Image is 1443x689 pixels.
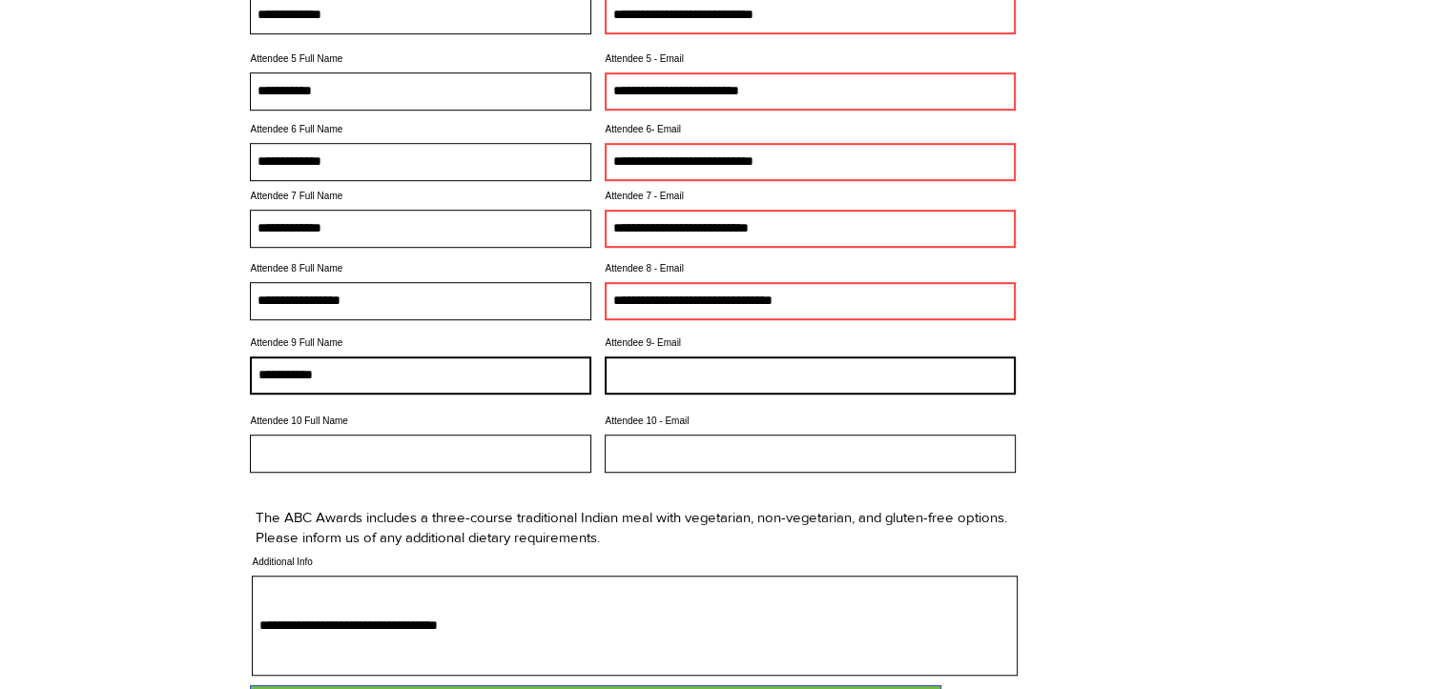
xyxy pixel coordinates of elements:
label: Attendee 7 Full Name [250,192,591,201]
p: The ABC Awards includes a three-course traditional Indian meal with vegetarian, non-vegetarian, a... [256,507,1011,547]
label: Attendee 6 Full Name [250,125,591,134]
label: Attendee 7 - Email [605,192,1016,201]
label: Attendee 6- Email [605,125,1016,134]
label: Attendee 8 Full Name [250,264,591,274]
label: Attendee 10 - Email [605,416,1016,426]
label: Attendee 9 Full Name [250,338,591,348]
label: Attendee 5 - Email [605,54,1016,64]
label: Additional Info [252,557,1018,567]
label: Attendee 5 Full Name [250,54,591,64]
label: Attendee 9- Email [605,338,1016,348]
label: Attendee 8 - Email [605,264,1016,274]
label: Attendee 10 Full Name [250,416,591,426]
